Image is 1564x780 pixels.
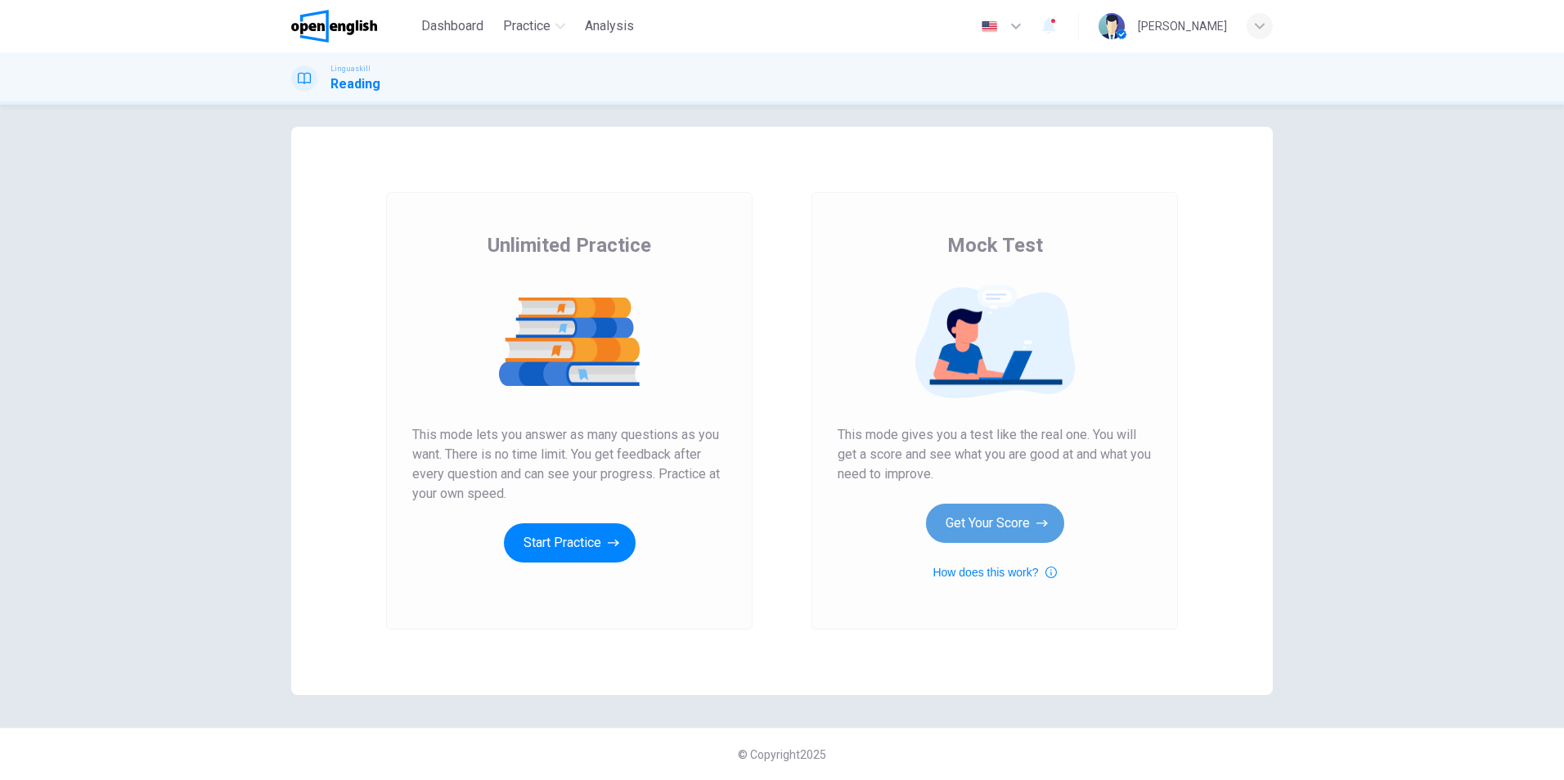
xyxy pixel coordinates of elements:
span: This mode lets you answer as many questions as you want. There is no time limit. You get feedback... [412,425,726,504]
button: Practice [497,11,572,41]
span: © Copyright 2025 [738,748,826,761]
span: Unlimited Practice [488,232,651,258]
button: How does this work? [933,563,1056,582]
img: en [979,20,1000,33]
button: Start Practice [504,523,636,563]
span: Linguaskill [330,63,371,74]
div: [PERSON_NAME] [1138,16,1227,36]
img: OpenEnglish logo [291,10,377,43]
span: Analysis [585,16,634,36]
button: Get Your Score [926,504,1064,543]
button: Analysis [578,11,640,41]
img: Profile picture [1099,13,1125,39]
h1: Reading [330,74,380,94]
span: This mode gives you a test like the real one. You will get a score and see what you are good at a... [838,425,1152,484]
span: Dashboard [421,16,483,36]
button: Dashboard [415,11,490,41]
span: Practice [503,16,551,36]
a: OpenEnglish logo [291,10,415,43]
span: Mock Test [947,232,1043,258]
